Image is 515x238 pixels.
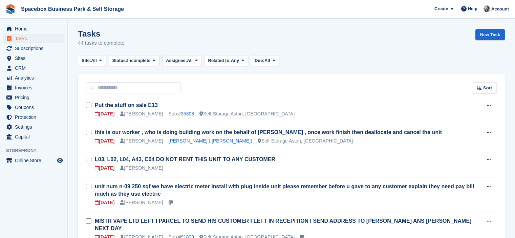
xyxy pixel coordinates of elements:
span: Related to: [208,57,231,64]
span: Incomplete [127,57,151,64]
div: Self-Storage Aston, [GEOGRAPHIC_DATA] [199,110,295,117]
a: menu [3,112,64,122]
a: menu [3,103,64,112]
span: Account [491,6,509,13]
a: menu [3,63,64,73]
span: Status: [112,57,127,64]
a: menu [3,83,64,92]
span: Tasks [15,34,56,43]
button: Assignee: All [162,55,202,66]
div: [DATE] [95,199,114,206]
span: All [91,57,97,64]
span: Any [231,57,239,64]
div: [DATE] [95,110,114,117]
span: Create [434,5,448,12]
div: [PERSON_NAME] [120,199,163,206]
a: Put the stuff on sale E13 [95,102,158,108]
a: Preview store [56,156,64,165]
span: Home [15,24,56,34]
span: Coupons [15,103,56,112]
a: menu [3,93,64,102]
a: menu [3,73,64,83]
div: Sub # [169,110,194,117]
a: menu [3,53,64,63]
span: Sites [15,53,56,63]
a: menu [3,132,64,142]
span: Due: [255,57,264,64]
a: L03, L02, L04, A43, C04 DO NOT RENT THIS UNIT TO ANY CUSTOMER [95,156,275,162]
p: 44 tasks to complete [78,39,125,47]
span: All [187,57,193,64]
span: Help [468,5,477,12]
button: Related to: Any [205,55,248,66]
button: Site: All [78,55,106,66]
a: this is our worker , who is doing building work on the behalf of [PERSON_NAME] , once work finish... [95,129,442,135]
div: [DATE] [95,137,114,145]
h1: Tasks [78,29,125,38]
img: stora-icon-8386f47178a22dfd0bd8f6a31ec36ba5ce8667c1dd55bd0f319d3a0aa187defe.svg [5,4,16,14]
a: menu [3,44,64,53]
div: Self-Storage Aston, [GEOGRAPHIC_DATA] [258,137,353,145]
span: All [264,57,270,64]
span: CRM [15,63,56,73]
div: [DATE] [95,165,114,172]
span: Invoices [15,83,56,92]
span: Storefront [6,147,67,154]
span: Site: [82,57,91,64]
div: [PERSON_NAME] [120,110,163,117]
span: Subscriptions [15,44,56,53]
a: [PERSON_NAME] ( [PERSON_NAME]) [169,138,252,144]
a: menu [3,34,64,43]
span: Sort [483,85,492,91]
div: [PERSON_NAME] [120,137,163,145]
span: Protection [15,112,56,122]
span: Settings [15,122,56,132]
a: 35308 [181,111,194,116]
img: SUDIPTA VIRMANI [484,5,490,12]
button: Status: Incomplete [109,55,159,66]
span: Capital [15,132,56,142]
a: Spacebox Business Park & Self Storage [18,3,127,15]
span: Analytics [15,73,56,83]
a: New Task [475,29,505,40]
a: menu [3,122,64,132]
span: Pricing [15,93,56,102]
span: Assignee: [166,57,187,64]
a: unit num n-09 250 sqf we have electric meter install with plug inside unit please remember before... [95,183,474,197]
a: menu [3,24,64,34]
button: Due: All [251,55,279,66]
div: [PERSON_NAME] [120,165,163,172]
a: menu [3,156,64,165]
span: Online Store [15,156,56,165]
a: MISTR VAPE LTD LEFT I PARCEL TO SEND HIS CUSTOMER I LEFT IN RECEPITION I SEND ADDRESS TO [PERSON_... [95,218,471,231]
